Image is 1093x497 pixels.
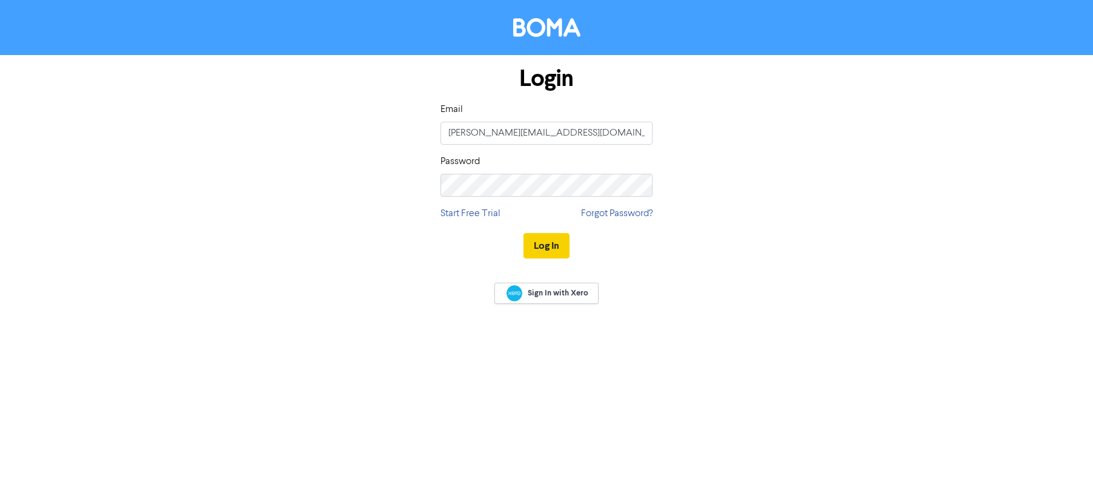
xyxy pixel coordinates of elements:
h1: Login [440,65,653,93]
label: Password [440,154,480,169]
a: Sign In with Xero [494,283,599,304]
label: Email [440,102,463,117]
img: BOMA Logo [513,18,580,37]
a: Forgot Password? [581,206,653,221]
img: Xero logo [507,285,522,301]
button: Log In [523,233,570,258]
a: Start Free Trial [440,206,500,221]
span: Sign In with Xero [528,288,588,298]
